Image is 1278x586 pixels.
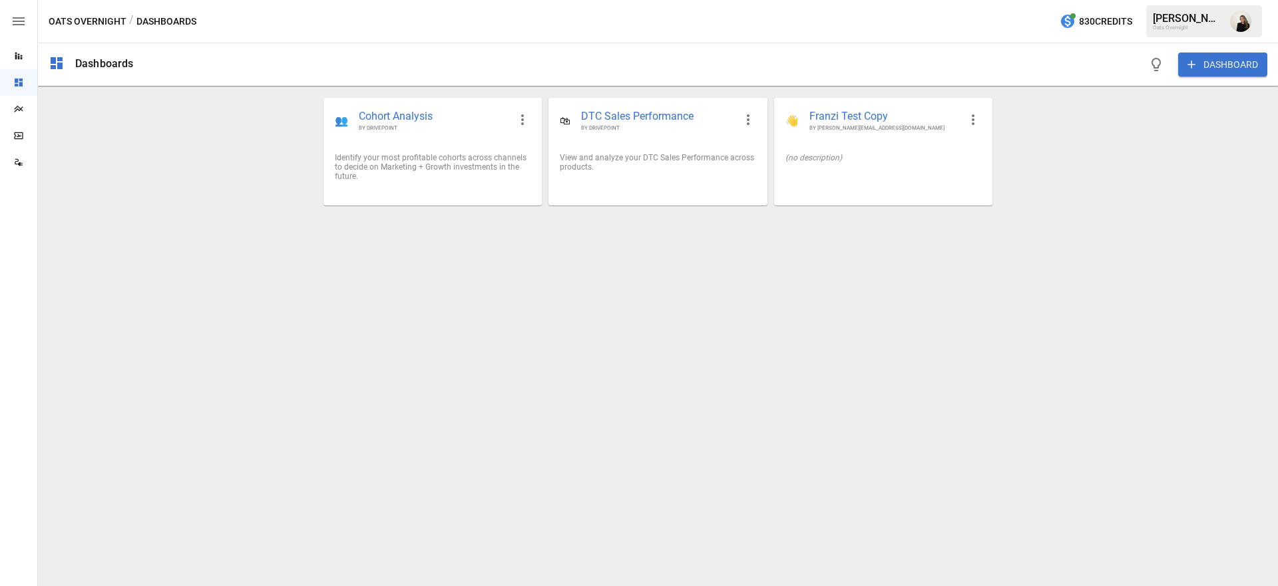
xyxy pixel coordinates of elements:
div: / [129,13,134,30]
div: 👋 [785,114,799,127]
div: Identify your most profitable cohorts across channels to decide on Marketing + Growth investments... [335,153,531,181]
button: DASHBOARD [1178,53,1267,76]
div: [PERSON_NAME] [1153,12,1222,25]
span: DTC Sales Performance [581,109,734,124]
span: Franzi Test Copy [809,109,960,124]
div: (no description) [785,153,981,162]
span: 830 Credits [1079,13,1132,30]
div: Oats Overnight [1153,25,1222,31]
div: View and analyze your DTC Sales Performance across products. [560,153,755,172]
div: 🛍 [560,114,570,127]
button: 830Credits [1054,9,1138,34]
div: 👥 [335,114,348,127]
div: Dashboards [75,57,134,70]
span: BY DRIVEPOINT [359,124,509,132]
button: Alexis Kroese [1222,3,1259,40]
img: Alexis Kroese [1230,11,1251,32]
span: Cohort Analysis [359,109,509,124]
button: Oats Overnight [49,13,126,30]
span: BY DRIVEPOINT [581,124,734,132]
span: BY [PERSON_NAME][EMAIL_ADDRESS][DOMAIN_NAME] [809,124,960,132]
